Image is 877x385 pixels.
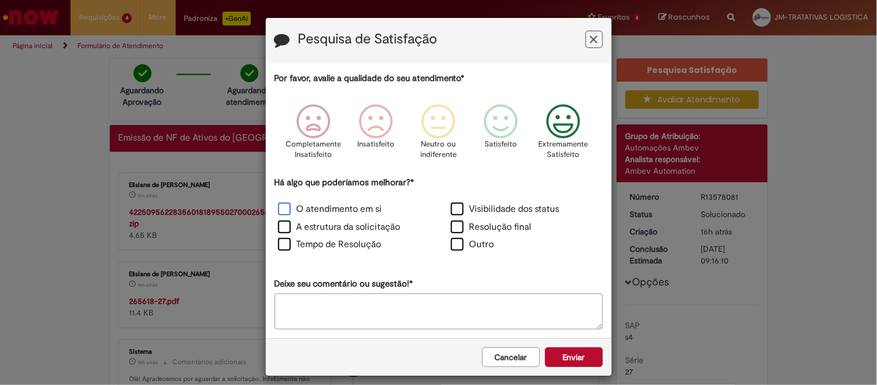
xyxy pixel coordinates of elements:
div: Insatisfeito [346,96,405,175]
div: Satisfeito [472,96,531,175]
label: Resolução final [451,221,532,234]
p: Insatisfeito [357,139,394,150]
p: Completamente Insatisfeito [286,139,341,160]
label: Outro [451,238,494,251]
button: Cancelar [482,347,540,367]
label: Tempo de Resolução [278,238,382,251]
label: A estrutura da solicitação [278,221,401,234]
div: Há algo que poderíamos melhorar?* [275,177,603,255]
button: Enviar [545,347,603,367]
label: Por favor, avalie a qualidade do seu atendimento* [275,72,465,85]
label: Deixe seu comentário ou sugestão!* [275,278,413,290]
div: Completamente Insatisfeito [284,96,343,175]
label: Visibilidade dos status [451,203,560,216]
p: Satisfeito [485,139,517,150]
label: Pesquisa de Satisfação [298,32,438,47]
div: Neutro ou indiferente [409,96,468,175]
p: Neutro ou indiferente [417,139,459,160]
p: Extremamente Satisfeito [539,139,589,160]
label: O atendimento em si [278,203,382,216]
div: Extremamente Satisfeito [534,96,593,175]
